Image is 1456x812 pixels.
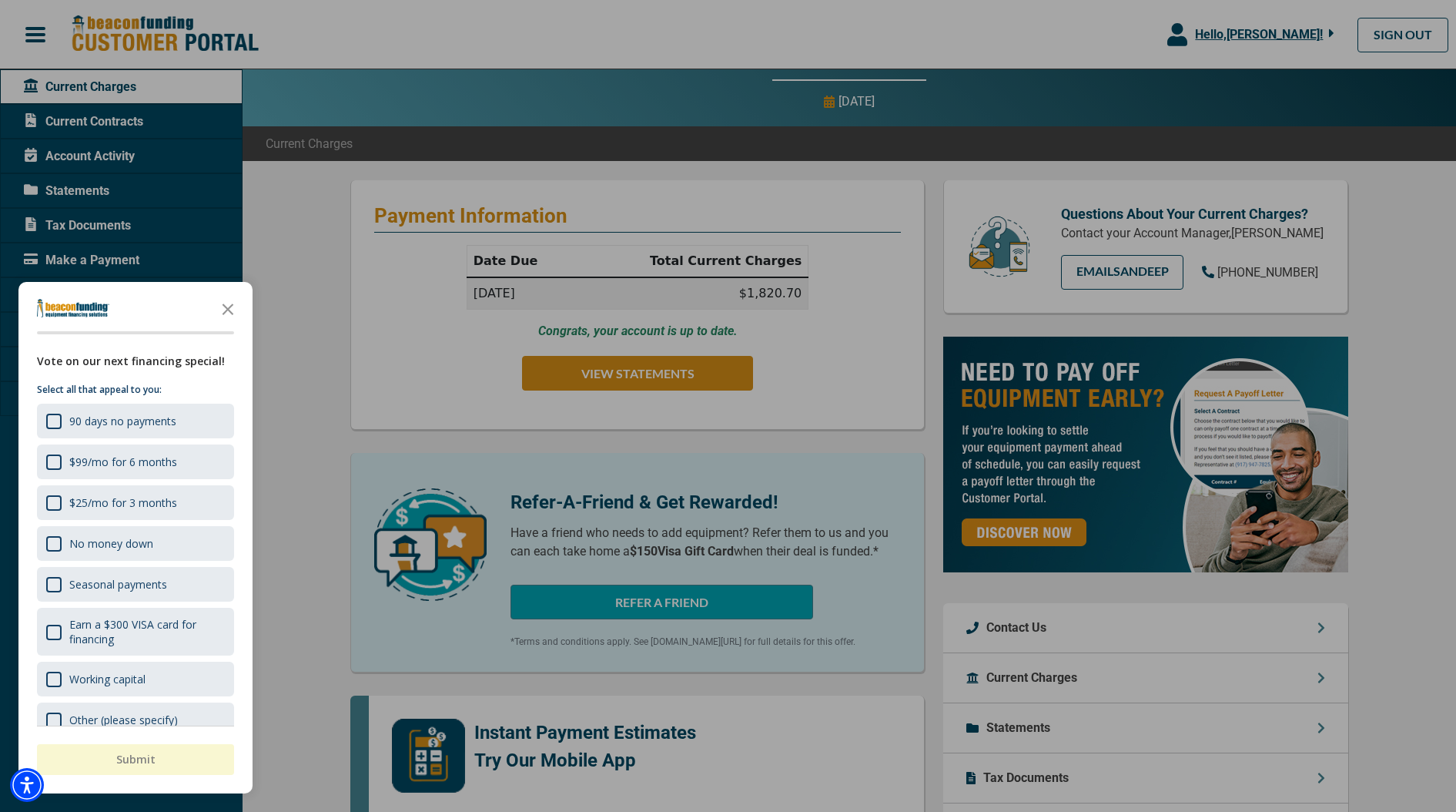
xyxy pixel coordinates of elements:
[37,744,234,775] button: Submit
[37,608,234,656] div: Earn a $300 VISA card for financing
[69,455,177,469] div: $99/mo for 6 months
[37,404,234,438] div: 90 days no payments
[69,495,177,510] div: $25/mo for 3 months
[37,382,234,398] p: Select all that appeal to you:
[69,713,178,727] div: Other (please specify)
[37,485,234,520] div: $25/mo for 3 months
[18,282,253,794] div: Survey
[69,414,176,428] div: 90 days no payments
[37,299,109,317] img: Company logo
[69,672,146,686] div: Working capital
[37,526,234,561] div: No money down
[69,577,167,592] div: Seasonal payments
[37,353,234,370] div: Vote on our next financing special!
[37,567,234,602] div: Seasonal payments
[69,617,225,646] div: Earn a $300 VISA card for financing
[37,703,234,737] div: Other (please specify)
[69,536,153,551] div: No money down
[37,662,234,696] div: Working capital
[10,768,44,802] div: Accessibility Menu
[213,293,243,324] button: Close the survey
[37,445,234,479] div: $99/mo for 6 months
